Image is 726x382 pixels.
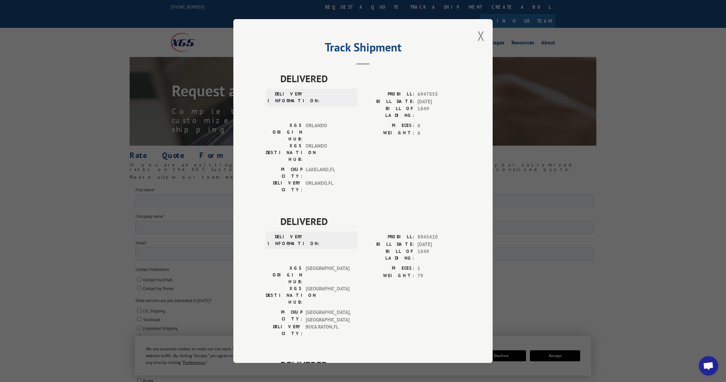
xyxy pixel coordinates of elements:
[306,265,349,285] span: [GEOGRAPHIC_DATA]
[230,0,249,6] span: Last name
[363,129,414,137] label: WEIGHT:
[363,241,414,248] label: BILL DATE:
[7,90,37,96] span: Contact by Email
[306,166,349,180] span: LAKELAND , FL
[2,99,6,103] input: Contact by Phone
[7,99,38,105] span: Contact by Phone
[2,218,6,222] input: LTL, Truckload & Warehousing
[266,265,302,285] label: XGS ORIGIN HUB:
[7,148,30,153] span: Warehousing
[363,105,414,119] label: BILL OF LADING:
[417,122,460,129] span: 6
[417,241,460,248] span: [DATE]
[2,130,6,134] input: Truckload
[7,121,30,127] span: LTL Shipping
[2,226,6,230] input: Drayage
[280,358,460,372] span: DELIVERED
[266,166,302,180] label: PICKUP CITY:
[266,142,302,163] label: XGS DESTINATION HUB:
[230,27,286,32] span: Account Number (if applicable)
[306,180,349,193] span: ORLANDO , FL
[7,183,49,188] span: Pick and Pack Solutions
[417,105,460,119] span: 1849
[417,248,460,262] span: 1849
[2,90,6,95] input: Contact by Email
[699,356,718,376] div: Open chat
[280,214,460,229] span: DELIVERED
[1,352,68,356] em: Applies to rolled carpet and carpet tile only.
[2,121,6,126] input: LTL Shipping
[306,122,349,142] span: ORLANDO
[266,43,460,55] h2: Track Shipment
[417,129,460,137] span: 6
[417,98,460,106] span: [DATE]
[363,272,414,280] label: WEIGHT:
[266,323,302,337] label: DELIVERY CITY:
[417,265,460,272] span: 1
[2,200,6,204] input: Total Operations
[417,91,460,98] span: 6947855
[306,323,349,337] span: BOCA RATON , FL
[266,285,302,306] label: XGS DESTINATION HUB:
[7,226,22,232] span: Drayage
[363,233,414,241] label: PROBILL:
[230,318,252,323] span: Total Weight
[2,191,6,196] input: Buyer
[230,53,257,59] span: Phone number
[7,209,41,214] span: LTL & Warehousing
[230,238,267,244] span: Destination Zip Code
[7,218,61,223] span: LTL, Truckload & Warehousing
[230,246,458,259] input: Enter your Zip or Postal Code
[266,180,302,193] label: DELIVERY CITY:
[2,174,6,178] input: [GEOGRAPHIC_DATA]
[7,156,51,162] span: Supply Chain Integration
[7,174,46,179] span: [GEOGRAPHIC_DATA]
[417,233,460,241] span: 8945420
[2,148,6,152] input: Warehousing
[363,98,414,106] label: BILL DATE:
[2,165,6,169] input: Custom Cutting
[7,139,42,144] span: Expedited Shipping
[306,309,349,323] span: [GEOGRAPHIC_DATA] , [GEOGRAPHIC_DATA]
[266,122,302,142] label: XGS ORIGIN HUB:
[7,200,36,206] span: Total Operations
[363,122,414,129] label: PIECES:
[417,272,460,280] span: 79
[7,191,18,197] span: Buyer
[7,165,34,171] span: Custom Cutting
[363,91,414,98] label: PROBILL:
[268,91,304,104] label: DELIVERY INFORMATION:
[2,209,6,213] input: LTL & Warehousing
[280,71,460,86] span: DELIVERED
[306,285,349,306] span: [GEOGRAPHIC_DATA]
[306,142,349,163] span: ORLANDO
[266,309,302,323] label: PICKUP CITY:
[2,183,6,187] input: Pick and Pack Solutions
[363,248,414,262] label: BILL OF LADING:
[2,139,6,143] input: Expedited Shipping
[363,265,414,272] label: PIECES:
[268,233,304,247] label: DELIVERY INFORMATION:
[2,156,6,161] input: Supply Chain Integration
[477,27,485,44] button: Close modal
[7,130,25,136] span: Truckload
